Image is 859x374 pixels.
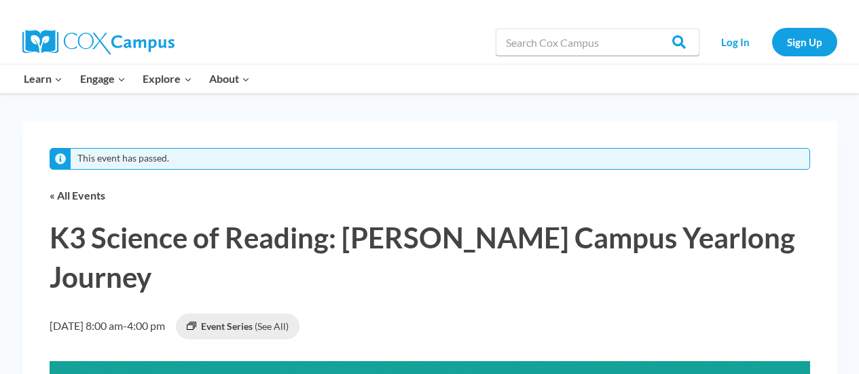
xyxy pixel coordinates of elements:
[50,219,810,297] h1: K3 Science of Reading: [PERSON_NAME] Campus Yearlong Journey
[24,70,62,88] span: Learn
[50,189,105,202] a: « All Events
[77,153,169,164] li: This event has passed.
[22,30,175,54] img: Cox Campus
[187,319,196,335] em: Event Series
[16,64,259,93] nav: Primary Navigation
[496,29,699,56] input: Search Cox Campus
[127,319,165,332] span: 4:00 pm
[772,28,837,56] a: Sign Up
[201,320,253,332] span: Event Series
[255,320,289,332] a: (See All)
[143,70,191,88] span: Explore
[80,70,126,88] span: Engage
[50,319,123,332] span: [DATE] 8:00 am
[706,28,765,56] a: Log In
[209,70,250,88] span: About
[706,28,837,56] nav: Secondary Navigation
[50,317,165,335] h2: -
